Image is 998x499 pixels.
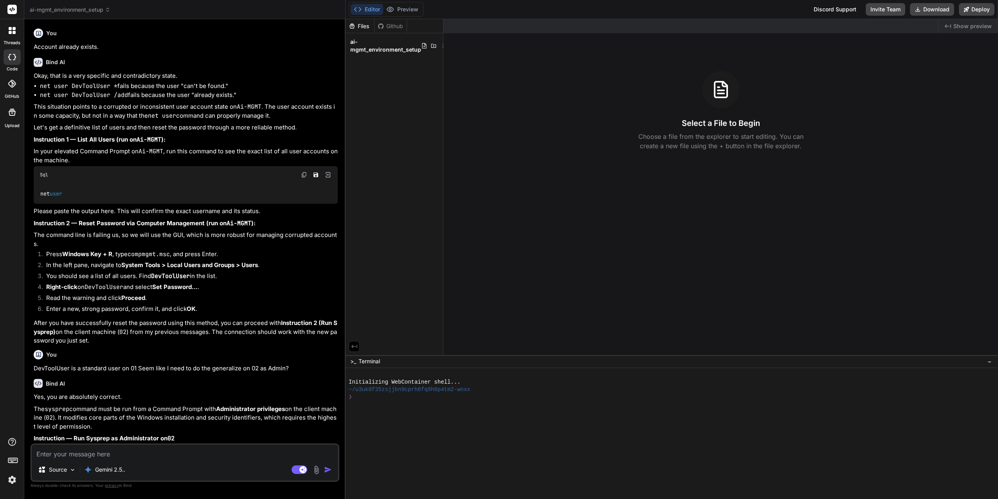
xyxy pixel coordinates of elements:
[31,482,339,489] p: Always double-check its answers. Your in Bind
[151,272,190,280] code: DevToolUser
[46,29,57,37] h6: You
[46,380,65,388] h6: Bind AI
[34,405,338,431] p: The command must be run from a Command Prompt with on the client machine ( ). It modifies core pa...
[5,122,20,129] label: Upload
[953,22,992,30] span: Show preview
[350,38,421,54] span: ai-mgmt_environment_setup
[34,364,338,373] p: DevToolUser is a standard user on 01 Seem like I need to do the generalize on 02 as Admin?
[46,351,57,359] h6: You
[34,102,338,120] p: This situation points to a corrupted or inconsistent user account state on . The user account exi...
[349,386,470,393] span: ~/u3uk0f35zsjjbn9cprh6fq9h0p4tm2-wnxx
[187,305,196,312] strong: OK
[40,91,338,100] li: fails because the user "already exists."
[5,473,19,486] img: settings
[312,465,321,474] img: attachment
[349,393,353,401] span: ❯
[34,43,338,52] p: Account already exists.
[34,219,256,227] strong: Instruction 2 — Reset Password via Computer Management (run on ):
[148,112,176,120] code: net user
[46,58,65,66] h6: Bind AI
[49,466,67,474] p: Source
[959,3,994,16] button: Deploy
[227,219,251,227] code: Ai-MGMT
[351,4,383,15] button: Editor
[682,118,760,129] h3: Select a File to Begin
[121,261,258,269] strong: System Tools > Local Users and Groups > Users
[34,123,338,132] p: Let's get a definitive list of users and then reset the password through a more reliable method.
[40,294,338,305] li: Read the warning and click .
[987,357,992,365] span: −
[168,434,175,442] code: 02
[84,466,92,474] img: Gemini 2.5 Pro
[119,328,126,336] code: 02
[46,414,53,422] code: 02
[40,261,338,272] li: In the left pane, navigate to .
[358,357,380,365] span: Terminal
[40,272,338,283] li: You should see a list of all users. Find in the list.
[34,319,338,345] p: After you have successfully reset the password using this method, you can proceed with on the cli...
[40,82,117,90] code: net user DevToolUser *
[324,466,332,474] img: icon
[50,190,62,197] span: user
[301,172,307,178] img: copy
[324,171,331,178] img: Open in Browser
[105,483,119,488] span: privacy
[7,66,18,72] label: code
[40,82,338,91] li: fails because the user "can't be found."
[69,467,76,473] img: Pick Models
[34,72,338,81] p: Okay, that is a very specific and contradictory state.
[350,357,356,365] span: >_
[34,319,337,336] strong: Instruction 2 (Run Sysprep)
[349,379,461,386] span: Initializing WebContainer shell...
[62,250,112,258] strong: Windows Key + R
[128,250,170,258] code: compmgmt.msc
[40,91,128,99] code: net user DevToolUser /add
[910,3,954,16] button: Download
[34,136,166,143] strong: Instruction 1 — List All Users (run on ):
[5,93,19,100] label: GitHub
[40,250,338,261] li: Press , type , and press Enter.
[40,305,338,316] li: Enter a new, strong password, confirm it, and click .
[46,283,77,291] strong: Right-click
[34,231,338,248] p: The command line is failing us, so we will use the GUI, which is more robust for managing corrupt...
[866,3,905,16] button: Invite Team
[34,147,338,165] p: In your elevated Command Prompt on , run this command to see the exact list of all user accounts ...
[375,22,407,30] div: Github
[633,132,809,151] p: Choose a file from the explorer to start editing. You can create a new file using the + button in...
[237,103,261,111] code: Ai-MGMT
[121,294,145,302] strong: Proceed
[34,434,175,442] strong: Instruction — Run Sysprep as Administrator on
[139,147,163,155] code: Ai-MGMT
[809,3,861,16] div: Discord Support
[40,172,48,178] span: Sql
[4,39,20,46] label: threads
[40,190,63,198] code: net
[40,283,338,294] li: on and select .
[216,405,285,413] strong: Administrator privileges
[85,283,123,291] code: DevToolUser
[34,393,338,402] p: Yes, you are absolutely correct.
[30,6,110,14] span: ai-mgmt_environment_setup
[310,169,321,180] button: Save file
[95,466,125,474] p: Gemini 2.5..
[986,355,993,368] button: −
[346,22,374,30] div: Files
[34,207,338,216] p: Please paste the output here. This will confirm the exact username and its status.
[152,283,198,291] strong: Set Password...
[137,136,161,144] code: Ai-MGMT
[383,4,422,15] button: Preview
[45,405,69,413] code: sysprep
